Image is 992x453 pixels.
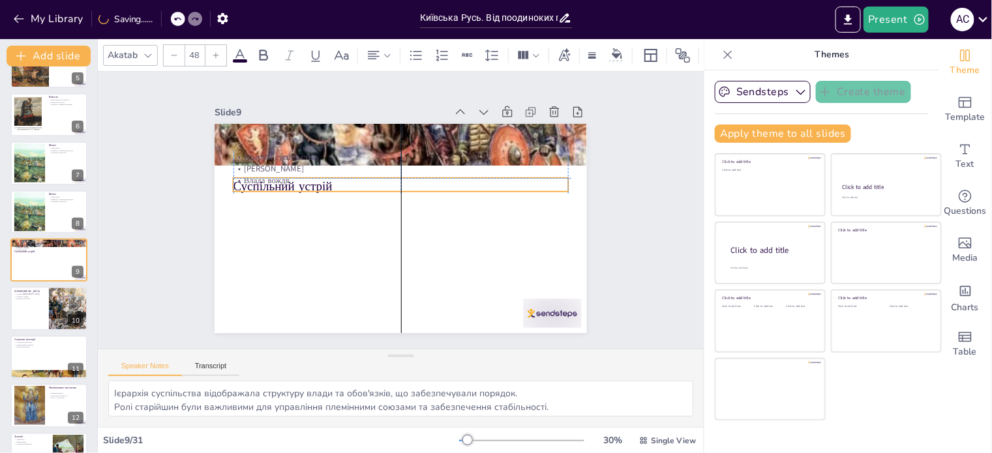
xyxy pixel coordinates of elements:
textarea: Ієрархія суспільства відображала структуру влади та обов'язків, що забезпечували порядок. Ролі ст... [108,381,693,416]
span: Theme [950,63,980,78]
div: 10 [68,315,83,327]
span: Charts [952,300,979,315]
p: Соціальна структура [49,152,83,154]
span: Questions [944,204,987,218]
p: Соціальна нерівність [14,443,49,446]
span: Text [956,157,974,171]
div: Add text boxes [939,133,991,180]
div: Layout [640,45,661,66]
div: Background color [607,48,627,62]
div: Add ready made slides [939,86,991,133]
div: Click to add text [723,169,816,172]
p: Комфорт та функціональність [49,150,83,153]
div: Border settings [585,45,599,66]
div: 8 [10,190,87,233]
p: Ієрархія суспільства [233,151,569,163]
p: Напівзалежне населення [49,386,83,390]
p: Суспільний устрій [14,250,83,254]
p: Ремесла [49,95,83,99]
div: Click to add text [787,305,816,308]
div: Add images, graphics, shapes or video [939,227,991,274]
div: Column Count [514,45,543,66]
div: 6 [10,93,87,136]
div: 12 [10,384,87,427]
button: Add slide [7,46,91,66]
p: Різноманітність ремесел [49,99,83,102]
span: Position [675,48,691,63]
button: Sendsteps [715,81,811,103]
p: Релігійні обряди [14,295,45,298]
p: Соціальні категорії [14,338,83,342]
p: Вплив на культуру [14,297,45,300]
button: Present [864,7,929,33]
p: Ієрархія суспільства [14,244,83,247]
p: Влада вождя [233,175,569,186]
div: Slide 9 [215,106,446,119]
p: Основи [DEMOGRAPHIC_DATA] [14,293,45,295]
p: Соціальна структура [14,341,83,343]
div: Click to add title [839,295,932,300]
button: А С [951,7,974,33]
div: 11 [10,336,87,379]
div: 8 [72,218,83,229]
div: А С [951,8,974,31]
p: Важка праця [14,441,49,443]
div: Click to add body [731,266,813,269]
button: Transcript [182,362,240,376]
div: 5 [72,72,83,84]
div: 9 [10,239,87,282]
p: [PERSON_NAME] [14,246,83,249]
p: Феодальні повинності [49,395,83,398]
div: Click to add text [755,305,784,308]
p: Напівзалежність [49,392,83,395]
div: Add a table [939,321,991,368]
div: 5 [10,45,87,88]
div: 6 [72,121,83,132]
input: Insert title [420,8,559,27]
div: Click to add title [839,227,932,233]
span: Template [946,110,985,124]
span: Media [953,251,978,265]
div: Saving...... [98,13,153,25]
div: Click to add title [723,159,816,164]
div: Click to add text [890,305,931,308]
p: Типи житла [49,196,83,198]
p: Залежні [14,435,49,439]
span: Table [954,345,977,359]
div: 7 [72,169,83,181]
span: Single View [651,435,696,446]
div: Click to add text [842,196,929,199]
div: Click to add title [731,244,815,256]
div: Akatab [105,46,140,64]
p: Вільне населення [14,346,83,349]
div: 9 [72,266,83,278]
button: Create theme [816,81,911,103]
div: Get real-time input from your audience [939,180,991,227]
p: Влада вождя [14,249,83,252]
p: Житло [49,192,83,196]
div: Click to add text [723,305,752,308]
div: Click to add title [723,295,816,300]
p: Торгівля з іншими народами [49,104,83,106]
p: Комфорт та функціональність [49,198,83,201]
p: Залежність [14,438,49,441]
div: 11 [68,363,83,375]
button: My Library [10,8,89,29]
div: Change the overall theme [939,39,991,86]
div: Text effects [554,45,574,66]
p: Привілейовані верстви [14,343,83,346]
p: Суспільний устрій [233,178,569,196]
div: Click to add text [839,305,880,308]
div: 12 [68,412,83,424]
div: Slide 9 / 31 [103,434,459,446]
button: Speaker Notes [108,362,182,376]
p: Вплив на культуру [49,101,83,104]
div: 30 % [597,434,629,446]
div: Click to add title [843,183,929,191]
p: [DEMOGRAPHIC_DATA] [14,289,45,293]
div: 7 [10,141,87,184]
div: Add charts and graphs [939,274,991,321]
p: Themes [738,39,926,70]
p: [PERSON_NAME] [233,163,569,175]
p: Типи житла [49,147,83,150]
